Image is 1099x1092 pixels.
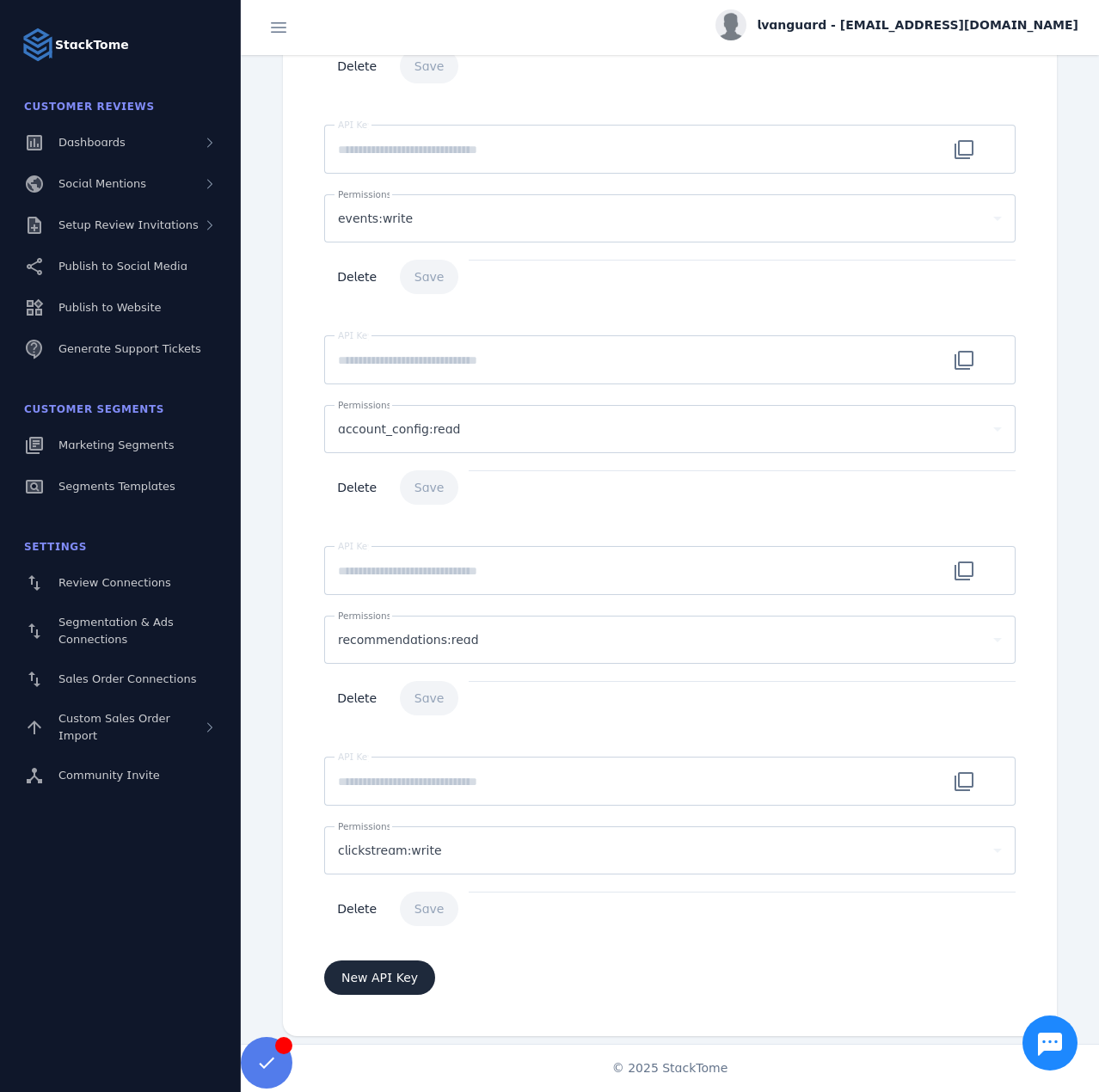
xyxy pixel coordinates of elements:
span: Publish to Website [58,301,161,314]
span: Customer Reviews [24,101,155,113]
a: Publish to Social Media [10,248,230,285]
img: profile.jpg [715,9,746,40]
a: Segmentation & Ads Connections [10,605,230,657]
span: Delete [337,60,377,72]
button: Api key copy button [947,343,981,377]
span: Dashboards [58,136,126,149]
mat-form-field: API key [324,125,1016,191]
span: Setup Review Invitations [58,218,199,231]
mat-label: Permissions [338,821,391,831]
mat-form-field: API key [324,335,1016,402]
span: Social Mentions [58,177,146,190]
mat-form-field: API key permissions [324,823,1016,892]
span: Community Invite [58,769,160,782]
mat-form-field: API key permissions [324,612,1016,681]
mat-form-field: API key permissions [324,191,1016,260]
span: Settings [24,541,87,553]
span: Marketing Segments [58,439,174,451]
a: Review Connections [10,564,230,602]
button: API key delete button [324,470,390,505]
span: Customer Segments [24,403,164,415]
a: Sales Order Connections [10,660,230,698]
button: Api key copy button [947,554,981,588]
button: Api key copy button [947,132,981,167]
mat-label: API Key [338,541,373,551]
button: Api key copy button [947,764,981,799]
mat-form-field: API key [324,757,1016,823]
button: Add new API key button [324,960,435,995]
mat-form-field: API key permissions [324,402,1016,470]
img: Logo image [21,28,55,62]
span: clickstream:write [338,840,442,861]
span: Delete [337,482,377,494]
span: recommendations:read [338,629,479,650]
span: Publish to Social Media [58,260,187,273]
span: © 2025 StackTome [612,1059,728,1077]
span: Sales Order Connections [58,672,196,685]
mat-label: Permissions [338,189,391,199]
span: Delete [337,271,377,283]
a: Segments Templates [10,468,230,506]
mat-label: API Key [338,752,373,762]
a: Marketing Segments [10,426,230,464]
button: lvanguard - [EMAIL_ADDRESS][DOMAIN_NAME] [715,9,1078,40]
a: Publish to Website [10,289,230,327]
span: account_config:read [338,419,460,439]
span: New API Key [341,972,418,984]
span: Segmentation & Ads Connections [58,616,174,646]
span: lvanguard - [EMAIL_ADDRESS][DOMAIN_NAME] [757,16,1078,34]
button: API key delete button [324,260,390,294]
mat-label: Permissions [338,400,391,410]
span: Segments Templates [58,480,175,493]
a: Generate Support Tickets [10,330,230,368]
span: Review Connections [58,576,171,589]
mat-form-field: API key [324,546,1016,612]
mat-label: API Key [338,330,373,340]
button: API key delete button [324,49,390,83]
button: API key delete button [324,892,390,926]
mat-label: Permissions [338,610,391,621]
span: Delete [337,903,377,915]
span: events:write [338,208,413,229]
strong: StackTome [55,36,129,54]
span: Custom Sales Order Import [58,712,170,742]
a: Community Invite [10,757,230,794]
span: Delete [337,692,377,704]
mat-label: API Key [338,120,373,130]
button: API key delete button [324,681,390,715]
span: Generate Support Tickets [58,342,201,355]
